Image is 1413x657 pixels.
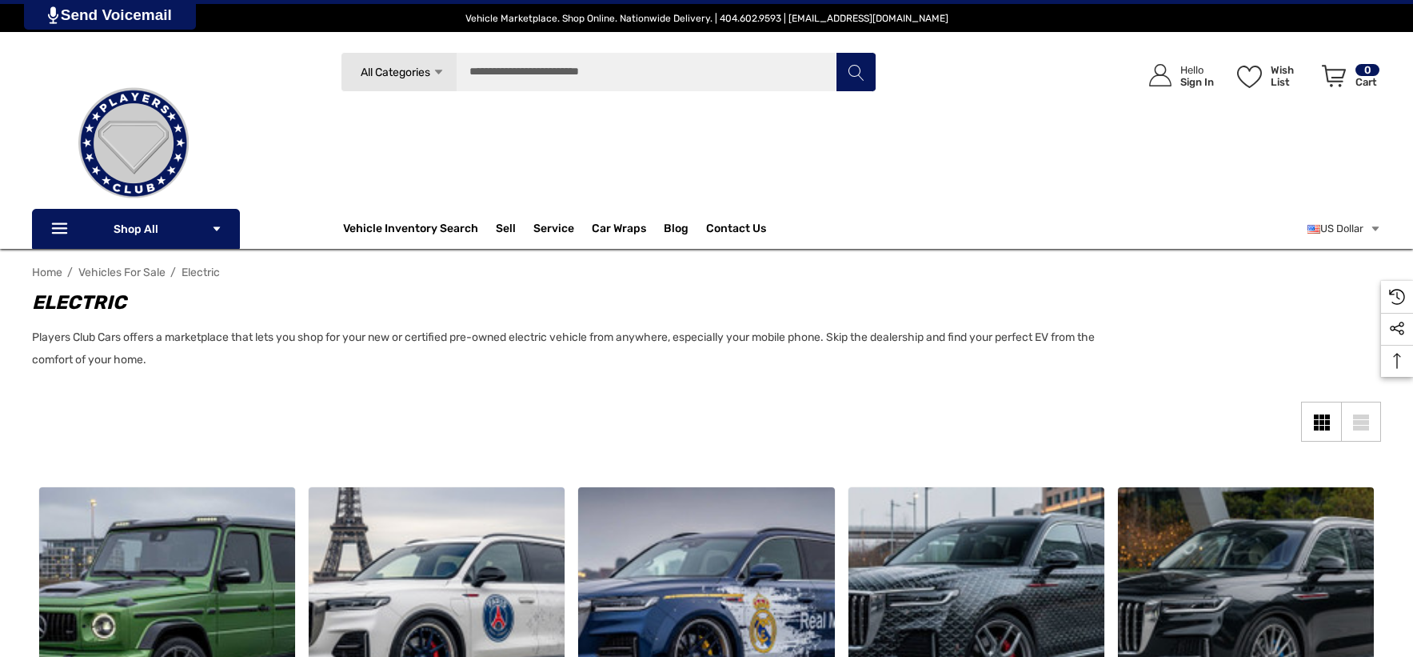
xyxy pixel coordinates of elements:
[1180,76,1214,88] p: Sign In
[54,63,214,223] img: Players Club | Cars For Sale
[1322,65,1346,87] svg: Review Your Cart
[1381,353,1413,369] svg: Top
[50,220,74,238] svg: Icon Line
[1301,402,1341,442] a: Grid View
[433,66,445,78] svg: Icon Arrow Down
[32,326,1117,371] p: Players Club Cars offers a marketplace that lets you shop for your new or certified pre-owned ele...
[182,266,220,279] a: Electric
[1131,48,1222,103] a: Sign in
[1195,554,1406,629] iframe: Tidio Chat
[836,52,876,92] button: Search
[360,66,429,79] span: All Categories
[533,222,574,239] a: Service
[1315,48,1381,110] a: Cart with 0 items
[496,222,516,239] span: Sell
[1271,64,1313,88] p: Wish List
[496,213,533,245] a: Sell
[32,258,1381,286] nav: Breadcrumb
[1389,321,1405,337] svg: Social Media
[343,222,478,239] a: Vehicle Inventory Search
[1180,64,1214,76] p: Hello
[78,266,166,279] a: Vehicles For Sale
[1341,402,1381,442] a: List View
[32,288,1117,317] h1: Electric
[1149,64,1172,86] svg: Icon User Account
[1355,76,1379,88] p: Cart
[1307,213,1381,245] a: USD
[211,223,222,234] svg: Icon Arrow Down
[341,52,457,92] a: All Categories Icon Arrow Down Icon Arrow Up
[664,222,689,239] a: Blog
[465,13,948,24] span: Vehicle Marketplace. Shop Online. Nationwide Delivery. | 404.602.9593 | [EMAIL_ADDRESS][DOMAIN_NAME]
[48,6,58,24] img: PjwhLS0gR2VuZXJhdG9yOiBHcmF2aXQuaW8gLS0+PHN2ZyB4bWxucz0iaHR0cDovL3d3dy53My5vcmcvMjAwMC9zdmciIHhtb...
[706,222,766,239] a: Contact Us
[592,222,646,239] span: Car Wraps
[1355,64,1379,76] p: 0
[592,213,664,245] a: Car Wraps
[32,209,240,249] p: Shop All
[1389,289,1405,305] svg: Recently Viewed
[1230,48,1315,103] a: Wish List Wish List
[32,266,62,279] a: Home
[1237,66,1262,88] svg: Wish List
